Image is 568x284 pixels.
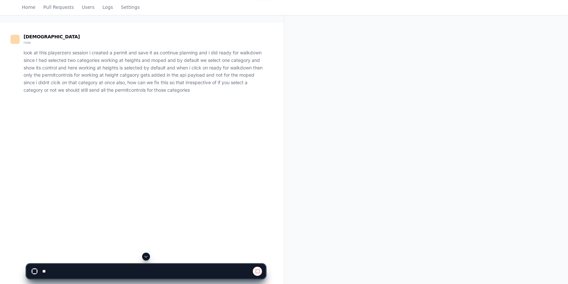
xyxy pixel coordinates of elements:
span: Logs [102,5,113,9]
span: [DEMOGRAPHIC_DATA] [24,34,80,39]
span: now [24,40,31,45]
p: look at this playerzero session i created a permit and save it as continue planning and i did rea... [24,49,266,94]
span: Pull Requests [43,5,74,9]
span: Settings [121,5,139,9]
span: Users [82,5,95,9]
span: Home [22,5,35,9]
